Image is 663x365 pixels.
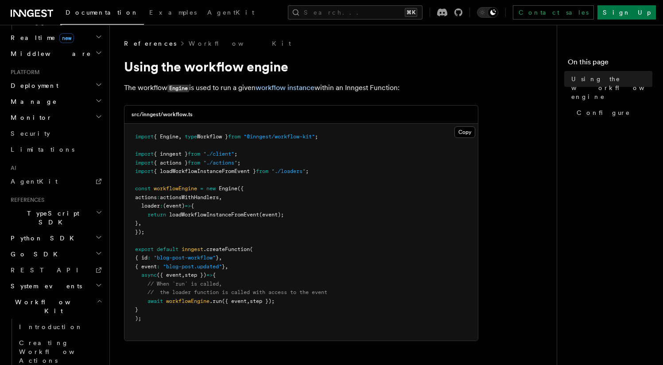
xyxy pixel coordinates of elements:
span: loader [141,203,160,209]
span: AgentKit [207,9,254,16]
span: Workflow } [197,133,228,140]
span: , [219,194,222,200]
span: ({ event [157,272,182,278]
button: Python SDK [7,230,104,246]
span: Monitor [7,113,52,122]
span: , [247,298,250,304]
span: } [135,220,138,226]
button: Realtimenew [7,30,104,46]
span: Configure [577,108,630,117]
span: import [135,160,154,166]
a: Limitations [7,141,104,157]
span: loadWorkflowInstanceFromEvent [169,212,259,218]
a: Introduction [16,319,104,335]
span: : [147,255,151,261]
span: "@inngest/workflow-kit" [244,133,315,140]
span: ({ event [222,298,247,304]
span: from [256,168,268,174]
span: return [147,212,166,218]
span: ({ [237,185,244,192]
h3: src/inngest/workflow.ts [132,111,193,118]
span: Go SDK [7,250,63,259]
span: Python SDK [7,234,79,243]
span: AI [7,165,16,172]
span: : [157,263,160,270]
span: References [7,196,44,204]
span: References [124,39,176,48]
span: actionsWithHandlers [160,194,219,200]
span: .run [209,298,222,304]
span: { inngest } [154,151,188,157]
span: Creating Workflow Actions [19,339,96,364]
button: Workflow Kit [7,294,104,319]
a: AgentKit [202,3,260,24]
span: } [135,306,138,313]
span: workflowEngine [154,185,197,192]
a: Security [7,126,104,141]
a: Documentation [60,3,144,25]
span: , [219,255,222,261]
span: ( [250,246,253,252]
span: ; [237,160,240,166]
span: , [178,133,182,140]
span: => [185,203,191,209]
button: Deployment [7,78,104,94]
span: }); [135,229,144,235]
a: AgentKit [7,173,104,189]
span: Realtime [7,33,74,42]
span: } [222,263,225,270]
span: Limitations [11,146,74,153]
span: inngest [182,246,203,252]
span: import [135,168,154,174]
span: { Engine [154,133,178,140]
span: export [135,246,154,252]
span: Engine [219,185,237,192]
span: { [213,272,216,278]
span: Examples [149,9,197,16]
span: TypeScript SDK [7,209,96,227]
span: default [157,246,178,252]
span: "blog-post-workflow" [154,255,216,261]
span: { event [135,263,157,270]
span: new [206,185,216,192]
h4: On this page [568,57,652,71]
span: ); [135,315,141,322]
span: Introduction [19,323,83,330]
kbd: ⌘K [405,8,417,17]
span: : [157,194,160,200]
a: workflow instance [256,83,314,92]
span: step }) [185,272,206,278]
a: Sign Up [597,5,656,20]
a: Using the workflow engine [568,71,652,105]
span: workflowEngine [166,298,209,304]
span: Deployment [7,81,58,90]
span: => [206,272,213,278]
span: { actions } [154,160,188,166]
span: , [182,272,185,278]
span: // the loader function is called with access to the event [147,289,327,295]
span: from [188,160,200,166]
span: type [185,133,197,140]
span: "blog-post.updated" [163,263,222,270]
span: import [135,133,154,140]
a: Workflow Kit [189,39,291,48]
span: Platform [7,69,40,76]
span: (event) [163,203,185,209]
a: Examples [144,3,202,24]
span: (event); [259,212,284,218]
span: const [135,185,151,192]
span: Workflow Kit [7,298,97,315]
span: from [188,151,200,157]
span: "./client" [203,151,234,157]
span: Middleware [7,49,91,58]
button: System events [7,278,104,294]
span: ; [306,168,309,174]
span: new [59,33,74,43]
span: REST API [11,267,86,274]
a: Configure [573,105,652,121]
span: { loadWorkflowInstanceFromEvent } [154,168,256,174]
p: The workflow is used to run a given within an Inngest Function: [124,82,478,94]
span: System events [7,282,82,290]
span: Manage [7,97,57,106]
span: Security [11,130,50,137]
